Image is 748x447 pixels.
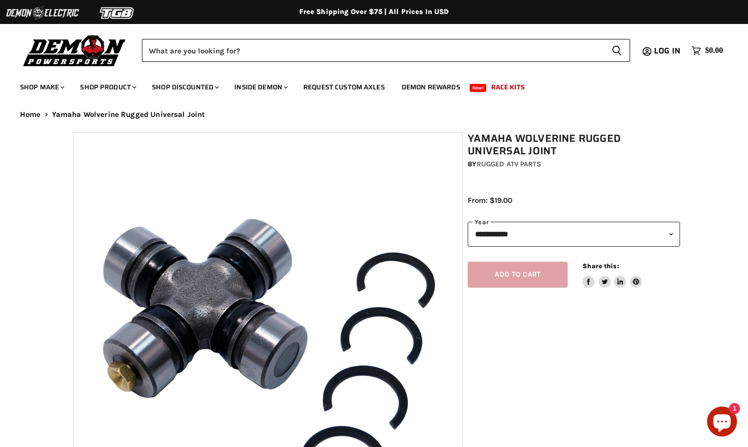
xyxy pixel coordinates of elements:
a: Race Kits [484,77,532,97]
a: Home [20,110,41,119]
a: Rugged ATV Parts [477,160,541,168]
span: From: $19.00 [468,196,512,205]
a: Shop Product [72,77,142,97]
img: Demon Powersports [20,32,129,68]
span: Log in [654,44,681,57]
form: Product [142,39,630,62]
a: Request Custom Axles [296,77,392,97]
h1: Yamaha Wolverine Rugged Universal Joint [468,132,680,157]
a: $0.00 [687,43,728,58]
img: TGB Logo 2 [80,3,155,22]
a: Shop Make [12,77,70,97]
img: Demon Electric Logo 2 [5,3,80,22]
input: Search [142,39,604,62]
div: by [468,159,680,170]
a: Demon Rewards [394,77,468,97]
a: Log in [650,46,687,55]
span: $0.00 [705,46,723,55]
aside: Share this: [583,262,642,288]
span: Yamaha Wolverine Rugged Universal Joint [52,110,205,119]
inbox-online-store-chat: Shopify online store chat [704,407,740,439]
a: Inside Demon [227,77,294,97]
a: Shop Discounted [144,77,225,97]
button: Search [604,39,630,62]
select: year [468,222,680,246]
span: New! [470,84,487,92]
ul: Main menu [12,73,721,97]
span: Share this: [583,262,619,270]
